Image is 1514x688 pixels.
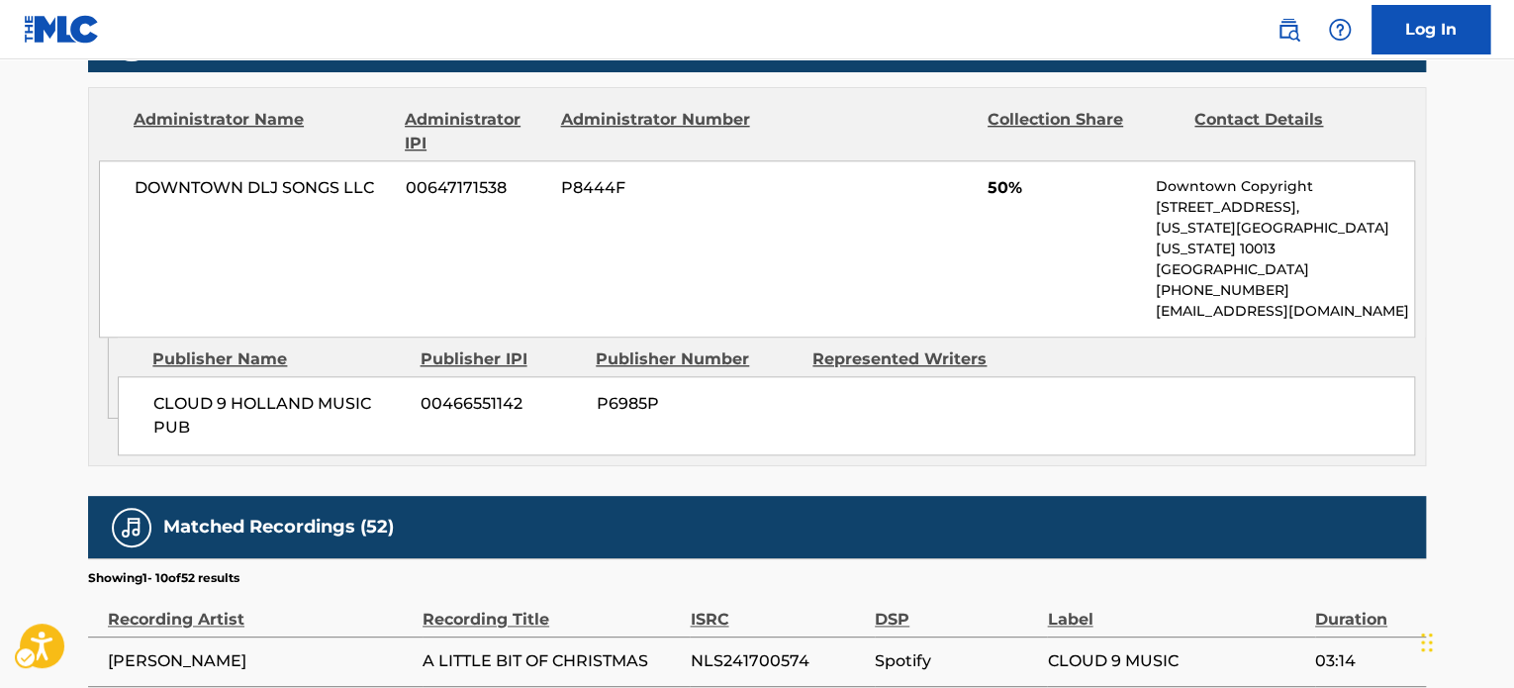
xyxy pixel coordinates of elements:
[1156,218,1414,259] p: [US_STATE][GEOGRAPHIC_DATA][US_STATE] 10013
[405,108,545,155] div: Administrator IPI
[1277,18,1300,42] img: search
[1047,649,1304,673] span: CLOUD 9 MUSIC
[690,587,865,632] div: ISRC
[423,587,680,632] div: Recording Title
[561,176,753,200] span: P8444F
[875,587,1037,632] div: DSP
[1047,587,1304,632] div: Label
[24,15,100,44] img: MLC Logo
[88,569,239,587] p: Showing 1 - 10 of 52 results
[120,516,143,540] img: Matched Recordings
[1328,18,1352,42] img: help
[420,347,581,371] div: Publisher IPI
[421,392,581,416] span: 00466551142
[423,649,680,673] span: A LITTLE BIT OF CHRISTMAS
[1156,176,1414,197] p: Downtown Copyright
[135,176,391,200] span: DOWNTOWN DLJ SONGS LLC
[1156,301,1414,322] p: [EMAIL_ADDRESS][DOMAIN_NAME]
[1156,280,1414,301] p: [PHONE_NUMBER]
[153,392,406,440] span: CLOUD 9 HOLLAND MUSIC PUB
[1415,593,1514,688] div: Chat Widget
[596,347,798,371] div: Publisher Number
[152,347,405,371] div: Publisher Name
[1315,649,1416,673] span: 03:14
[134,108,390,155] div: Administrator Name
[108,649,413,673] span: [PERSON_NAME]
[1421,613,1433,672] div: Drag
[1415,593,1514,688] iframe: Hubspot Iframe
[988,108,1180,155] div: Collection Share
[1194,108,1386,155] div: Contact Details
[596,392,798,416] span: P6985P
[690,649,865,673] span: NLS241700574
[560,108,752,155] div: Administrator Number
[812,347,1014,371] div: Represented Writers
[1156,197,1414,218] p: [STREET_ADDRESS],
[406,176,546,200] span: 00647171538
[163,516,394,539] h5: Matched Recordings (52)
[1156,259,1414,280] p: [GEOGRAPHIC_DATA]
[1372,5,1490,54] a: Log In
[108,587,413,632] div: Recording Artist
[988,176,1141,200] span: 50%
[875,649,1037,673] span: Spotify
[1315,587,1416,632] div: Duration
